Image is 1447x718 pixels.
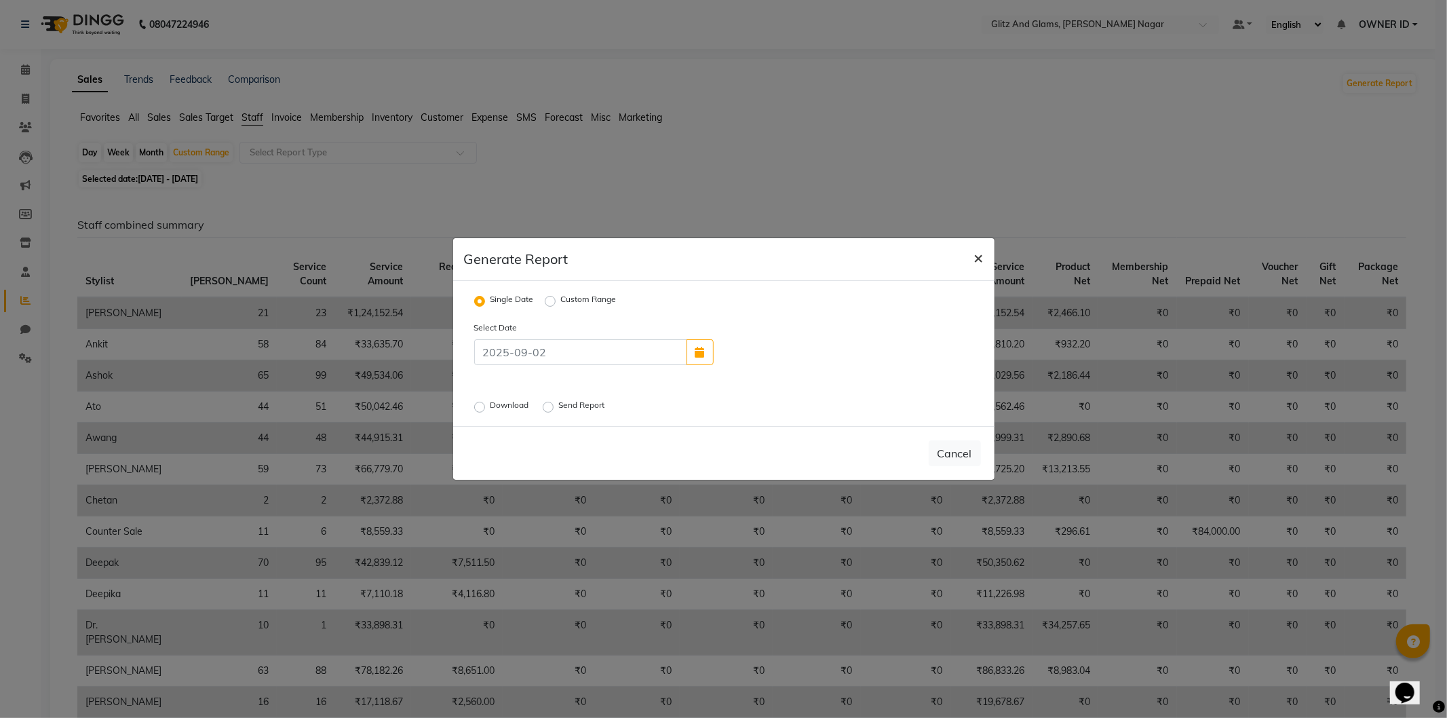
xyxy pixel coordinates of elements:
label: Send Report [559,399,608,415]
button: Cancel [929,440,981,466]
span: × [974,247,984,267]
label: Single Date [490,293,534,309]
iframe: chat widget [1390,664,1433,704]
button: Close [963,238,995,276]
label: Download [490,399,532,415]
h5: Generate Report [464,249,568,269]
label: Custom Range [561,293,617,309]
label: Select Date [464,322,594,334]
input: 2025-09-02 [474,339,687,365]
